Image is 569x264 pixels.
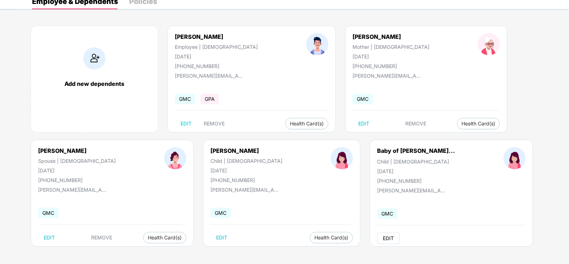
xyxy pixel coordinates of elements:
[175,118,197,129] button: EDIT
[503,147,526,169] img: profileImage
[461,122,495,125] span: Health Card(s)
[377,159,455,165] div: Child | [DEMOGRAPHIC_DATA]
[44,235,55,240] span: EDIT
[181,121,192,126] span: EDIT
[457,118,500,129] button: Health Card(s)
[38,177,116,183] div: [PHONE_NUMBER]
[210,167,282,174] div: [DATE]
[204,121,225,126] span: REMOVE
[406,121,427,126] span: REMOVE
[200,94,219,104] span: GPA
[210,177,282,183] div: [PHONE_NUMBER]
[148,236,182,239] span: Health Card(s)
[377,233,400,244] button: EDIT
[38,187,109,193] div: [PERSON_NAME][EMAIL_ADDRESS][DOMAIN_NAME]
[38,147,116,154] div: [PERSON_NAME]
[331,147,353,169] img: profileImage
[377,168,455,174] div: [DATE]
[216,235,227,240] span: EDIT
[92,235,113,240] span: REMOVE
[377,208,397,219] span: GMC
[290,122,324,125] span: Health Card(s)
[285,118,328,129] button: Health Card(s)
[377,147,455,154] div: Baby of [PERSON_NAME]...
[210,187,282,193] div: [PERSON_NAME][EMAIL_ADDRESS][DOMAIN_NAME]
[377,178,455,184] div: [PHONE_NUMBER]
[353,33,429,40] div: [PERSON_NAME]
[164,147,186,169] img: profileImage
[210,158,282,164] div: Child | [DEMOGRAPHIC_DATA]
[383,235,394,241] span: EDIT
[377,187,448,193] div: [PERSON_NAME][EMAIL_ADDRESS][DOMAIN_NAME]
[353,44,429,50] div: Mother | [DEMOGRAPHIC_DATA]
[86,232,118,243] button: REMOVE
[38,167,116,174] div: [DATE]
[38,232,61,243] button: EDIT
[175,53,258,59] div: [DATE]
[353,118,375,129] button: EDIT
[175,63,258,69] div: [PHONE_NUMBER]
[353,73,424,79] div: [PERSON_NAME][EMAIL_ADDRESS][DOMAIN_NAME]
[210,232,233,243] button: EDIT
[353,53,429,59] div: [DATE]
[175,94,195,104] span: GMC
[38,158,116,164] div: Spouse | [DEMOGRAPHIC_DATA]
[175,73,246,79] div: [PERSON_NAME][EMAIL_ADDRESS][DOMAIN_NAME]
[175,33,258,40] div: [PERSON_NAME]
[210,147,282,154] div: [PERSON_NAME]
[310,232,353,243] button: Health Card(s)
[400,118,432,129] button: REMOVE
[358,121,369,126] span: EDIT
[353,94,373,104] span: GMC
[38,208,58,218] span: GMC
[143,232,186,243] button: Health Card(s)
[478,33,500,55] img: profileImage
[306,33,328,55] img: profileImage
[210,208,231,218] span: GMC
[198,118,230,129] button: REMOVE
[83,47,105,69] img: addIcon
[353,63,429,69] div: [PHONE_NUMBER]
[175,44,258,50] div: Employee | [DEMOGRAPHIC_DATA]
[314,236,348,239] span: Health Card(s)
[38,80,151,87] div: Add new dependents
